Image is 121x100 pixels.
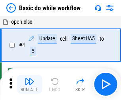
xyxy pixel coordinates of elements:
span: # 4 [19,42,25,48]
div: cell [60,36,67,42]
img: Run All [25,77,34,86]
img: Support [95,5,101,11]
div: to [100,36,104,42]
button: Run All [17,75,42,94]
div: 5 [30,47,36,56]
div: Run All [21,87,38,92]
img: Settings menu [105,3,115,13]
img: Back [6,3,16,13]
div: Sheet1!A5 [71,34,96,43]
img: Skip [75,77,85,86]
div: Skip [75,87,85,92]
div: Basic do while workflow [19,4,81,12]
button: Skip [67,75,93,94]
span: open.xlsx [11,19,32,25]
img: Main button [99,78,112,91]
div: Update [38,34,57,43]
